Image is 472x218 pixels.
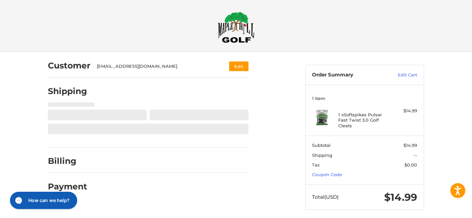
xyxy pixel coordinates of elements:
[339,112,390,128] h4: 1 x Softspikes Pulsar Fast Twist 3.0 Golf Cleats
[312,96,417,101] h3: 1 Item
[312,72,384,78] h3: Order Summary
[312,172,342,177] a: Coupon Code
[384,72,417,78] a: Edit Cart
[229,61,248,71] button: Edit
[312,162,320,167] span: Tax
[414,153,417,158] span: --
[48,156,87,166] h2: Billing
[97,63,217,70] div: [EMAIL_ADDRESS][DOMAIN_NAME]
[218,12,254,43] img: Maple Hill Golf
[312,153,333,158] span: Shipping
[7,189,79,211] iframe: Gorgias live chat messenger
[312,143,331,148] span: Subtotal
[405,162,417,167] span: $0.00
[48,60,90,71] h2: Customer
[391,108,417,114] div: $14.99
[404,143,417,148] span: $14.99
[48,86,87,96] h2: Shipping
[312,194,339,200] span: Total (USD)
[48,181,87,192] h2: Payment
[385,191,417,203] span: $14.99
